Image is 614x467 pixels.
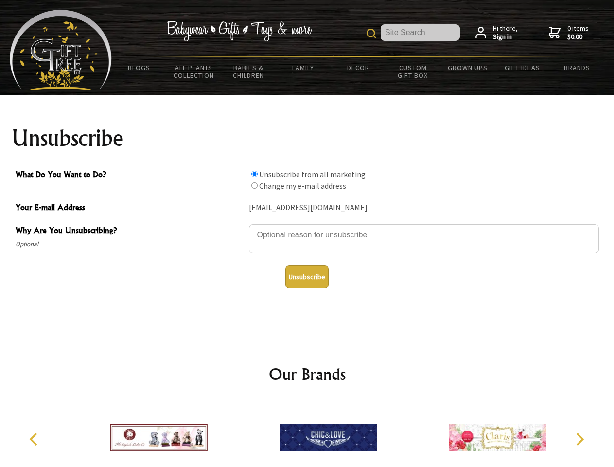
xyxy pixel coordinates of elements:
[549,24,589,41] a: 0 items$0.00
[550,57,605,78] a: Brands
[167,57,222,86] a: All Plants Collection
[24,429,46,450] button: Previous
[251,171,258,177] input: What Do You Want to Do?
[493,33,518,41] strong: Sign in
[12,126,603,150] h1: Unsubscribe
[569,429,590,450] button: Next
[381,24,460,41] input: Site Search
[567,33,589,41] strong: $0.00
[166,21,312,41] img: Babywear - Gifts - Toys & more
[495,57,550,78] a: Gift Ideas
[16,201,244,216] span: Your E-mail Address
[386,57,440,86] a: Custom Gift Box
[10,10,112,90] img: Babyware - Gifts - Toys and more...
[249,200,599,216] div: [EMAIL_ADDRESS][DOMAIN_NAME]
[16,224,244,238] span: Why Are You Unsubscribing?
[493,24,518,41] span: Hi there,
[567,24,589,41] span: 0 items
[251,182,258,189] input: What Do You Want to Do?
[331,57,386,78] a: Decor
[259,169,366,179] label: Unsubscribe from all marketing
[16,238,244,250] span: Optional
[221,57,276,86] a: Babies & Children
[249,224,599,253] textarea: Why Are You Unsubscribing?
[475,24,518,41] a: Hi there,Sign in
[276,57,331,78] a: Family
[285,265,329,288] button: Unsubscribe
[112,57,167,78] a: BLOGS
[440,57,495,78] a: Grown Ups
[367,29,376,38] img: product search
[259,181,346,191] label: Change my e-mail address
[19,362,595,386] h2: Our Brands
[16,168,244,182] span: What Do You Want to Do?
